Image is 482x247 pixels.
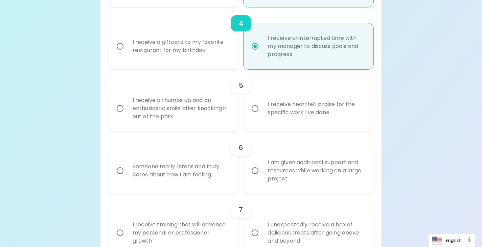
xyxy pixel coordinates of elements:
aside: Language selected: English [428,234,475,247]
a: English [429,234,475,247]
div: Someone really listens and truly cares about how I am feeling [127,154,235,187]
h6: 5 [239,80,243,91]
div: I receive uninterrupted time with my manager to discuss goals and progress [262,26,370,67]
div: I am given additional support and resources while working on a large project [262,150,370,191]
div: choice-group-check [109,69,373,131]
h6: 4 [239,18,243,29]
div: I receive a giftcard to my favorite restaurant for my birthday [127,30,235,63]
div: Language [428,234,475,247]
div: choice-group-check [109,7,373,69]
h6: 6 [239,142,243,153]
div: choice-group-check [109,131,373,194]
div: I receive a thumbs up and an enthusiastic smile after knocking it out of the park [127,88,235,129]
div: I receive heartfelt praise for the specific work I’ve done [262,92,370,125]
h6: 7 [239,204,243,215]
